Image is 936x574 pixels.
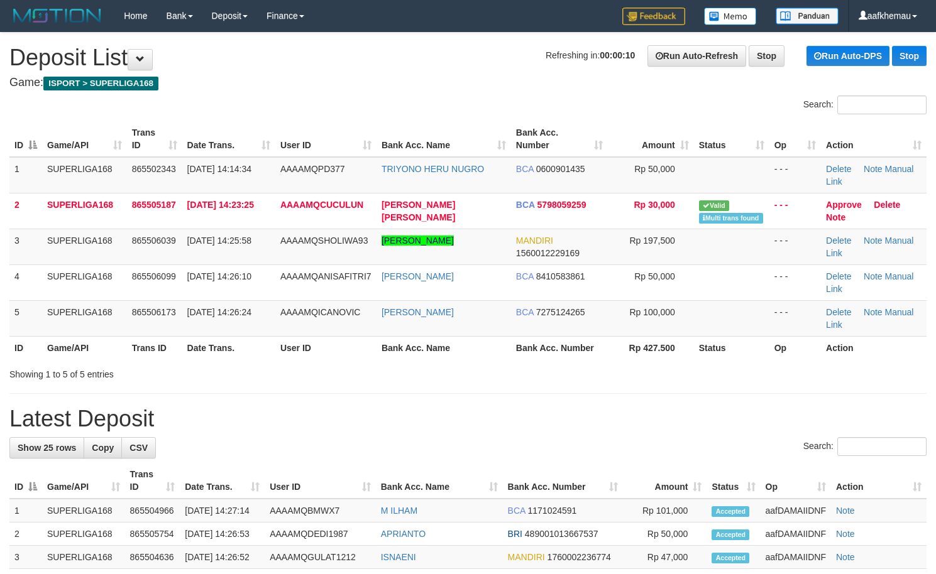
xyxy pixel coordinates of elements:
[776,8,839,24] img: panduan.png
[761,463,831,499] th: Op: activate to sort column ascending
[187,271,251,281] span: [DATE] 14:26:10
[647,45,746,67] a: Run Auto-Refresh
[381,529,426,539] a: APRIANTO
[826,307,913,330] a: Manual Link
[528,506,577,516] span: Copy 1171024591 to clipboard
[180,523,265,546] td: [DATE] 14:26:53
[180,463,265,499] th: Date Trans.: activate to sort column ascending
[508,529,522,539] span: BRI
[837,95,927,114] input: Search:
[503,463,624,499] th: Bank Acc. Number: activate to sort column ascending
[826,164,913,187] a: Manual Link
[516,200,535,210] span: BCA
[42,264,127,300] td: SUPERLIGA168
[629,307,674,317] span: Rp 100,000
[381,506,417,516] a: M ILHAM
[707,463,760,499] th: Status: activate to sort column ascending
[9,229,42,264] td: 3
[712,529,749,540] span: Accepted
[132,271,176,281] span: 865506099
[382,307,454,317] a: [PERSON_NAME]
[874,200,900,210] a: Delete
[634,200,674,210] span: Rp 30,000
[187,307,251,317] span: [DATE] 14:26:24
[826,200,862,210] a: Approve
[187,164,251,174] span: [DATE] 14:14:34
[280,236,368,246] span: AAAAMQSHOLIWA93
[769,193,821,229] td: - - -
[382,271,454,281] a: [PERSON_NAME]
[9,463,42,499] th: ID: activate to sort column descending
[9,300,42,336] td: 5
[129,443,148,453] span: CSV
[42,499,125,523] td: SUPERLIGA168
[623,546,707,569] td: Rp 47,000
[377,121,511,157] th: Bank Acc. Name: activate to sort column ascending
[694,336,769,359] th: Status
[187,236,251,246] span: [DATE] 14:25:58
[699,200,729,211] span: Valid transaction
[382,200,455,222] a: [PERSON_NAME] [PERSON_NAME]
[536,164,585,174] span: Copy 0600901435 to clipboard
[125,546,180,569] td: 865504636
[516,236,553,246] span: MANDIRI
[9,121,42,157] th: ID: activate to sort column descending
[769,121,821,157] th: Op: activate to sort column ascending
[84,437,122,458] a: Copy
[280,271,372,281] span: AAAAMQANISAFITRI7
[761,499,831,523] td: aafDAMAIIDNF
[381,552,416,562] a: ISNAENI
[9,499,42,523] td: 1
[694,121,769,157] th: Status: activate to sort column ascending
[43,77,158,90] span: ISPORT > SUPERLIGA168
[9,6,105,25] img: MOTION_logo.png
[132,236,176,246] span: 865506039
[826,271,851,281] a: Delete
[125,463,180,499] th: Trans ID: activate to sort column ascending
[511,336,608,359] th: Bank Acc. Number
[600,50,635,60] strong: 00:00:10
[511,121,608,157] th: Bank Acc. Number: activate to sort column ascending
[127,336,182,359] th: Trans ID
[376,463,503,499] th: Bank Acc. Name: activate to sort column ascending
[826,236,851,246] a: Delete
[826,236,913,258] a: Manual Link
[42,157,127,193] td: SUPERLIGA168
[608,121,694,157] th: Amount: activate to sort column ascending
[42,193,127,229] td: SUPERLIGA168
[769,229,821,264] td: - - -
[712,553,749,563] span: Accepted
[125,499,180,523] td: 865504966
[127,121,182,157] th: Trans ID: activate to sort column ascending
[864,271,883,281] a: Note
[9,193,42,229] td: 2
[803,437,927,456] label: Search:
[382,236,454,246] a: [PERSON_NAME]
[265,523,376,546] td: AAAAMQDEDI1987
[864,236,883,246] a: Note
[836,506,855,516] a: Note
[821,336,927,359] th: Action
[836,529,855,539] a: Note
[42,336,127,359] th: Game/API
[803,95,927,114] label: Search:
[382,164,484,174] a: TRIYONO HERU NUGRO
[769,264,821,300] td: - - -
[826,307,851,317] a: Delete
[42,463,125,499] th: Game/API: activate to sort column ascending
[821,121,927,157] th: Action: activate to sort column ascending
[9,406,927,431] h1: Latest Deposit
[125,523,180,546] td: 865505754
[837,437,927,456] input: Search:
[634,164,675,174] span: Rp 50,000
[42,121,127,157] th: Game/API: activate to sort column ascending
[280,200,363,210] span: AAAAMQCUCULUN
[749,45,785,67] a: Stop
[9,546,42,569] td: 3
[826,212,845,222] a: Note
[634,271,675,281] span: Rp 50,000
[9,45,927,70] h1: Deposit List
[516,271,534,281] span: BCA
[622,8,685,25] img: Feedback.jpg
[548,552,611,562] span: Copy 1760002236774 to clipboard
